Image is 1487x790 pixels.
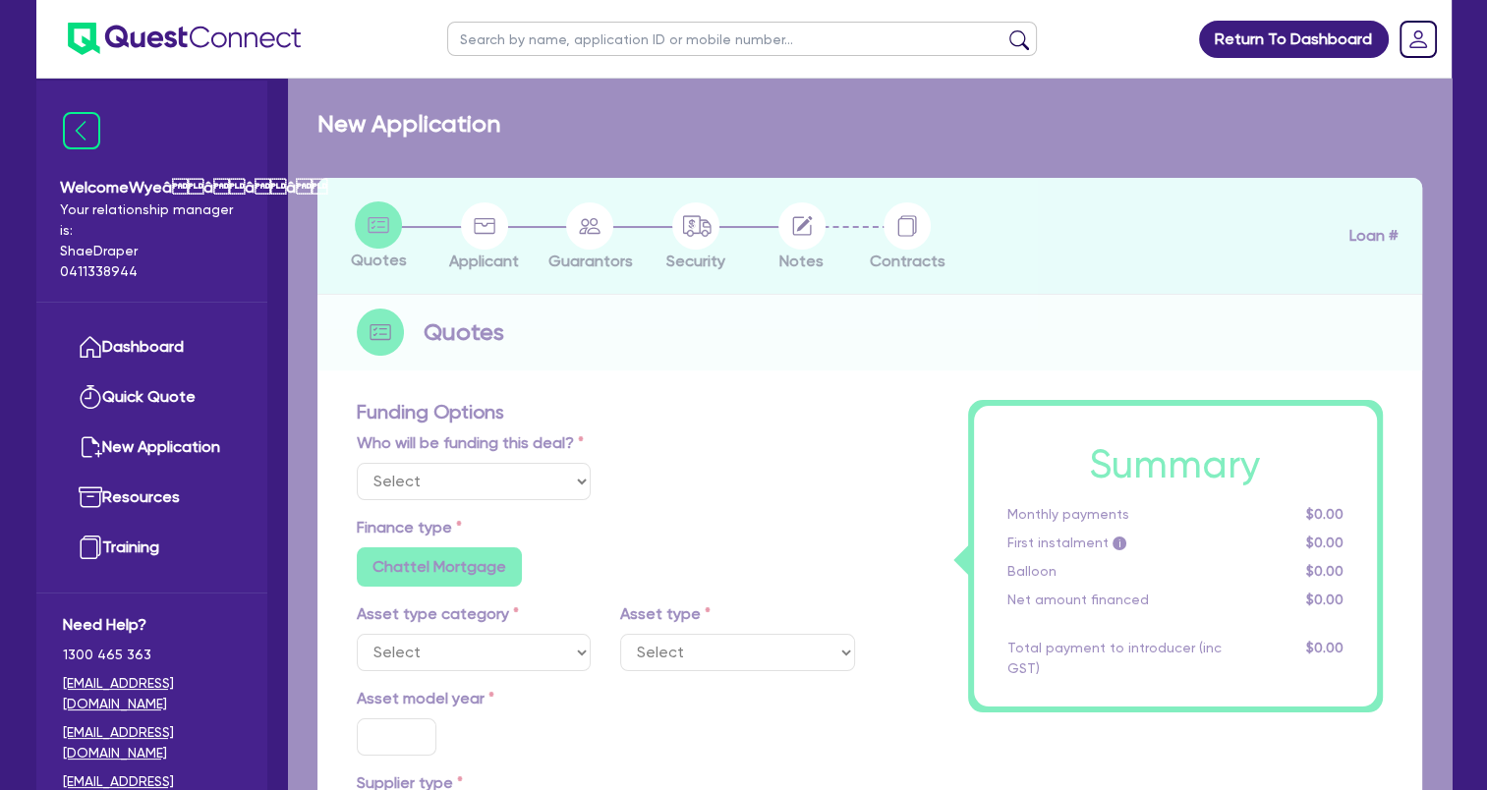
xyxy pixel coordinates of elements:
[68,23,301,55] img: quest-connect-logo-blue
[63,645,241,665] span: 1300 465 363
[60,176,244,199] span: Welcome Wyeââââ
[63,372,241,423] a: Quick Quote
[63,673,241,714] a: [EMAIL_ADDRESS][DOMAIN_NAME]
[63,322,241,372] a: Dashboard
[60,199,244,282] span: Your relationship manager is: Shae Draper 0411338944
[63,473,241,523] a: Resources
[63,523,241,573] a: Training
[79,536,102,559] img: training
[63,112,100,149] img: icon-menu-close
[1199,21,1389,58] a: Return To Dashboard
[79,485,102,509] img: resources
[79,385,102,409] img: quick-quote
[1393,14,1444,65] a: Dropdown toggle
[79,435,102,459] img: new-application
[63,722,241,763] a: [EMAIL_ADDRESS][DOMAIN_NAME]
[63,423,241,473] a: New Application
[63,613,241,637] span: Need Help?
[447,22,1037,56] input: Search by name, application ID or mobile number...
